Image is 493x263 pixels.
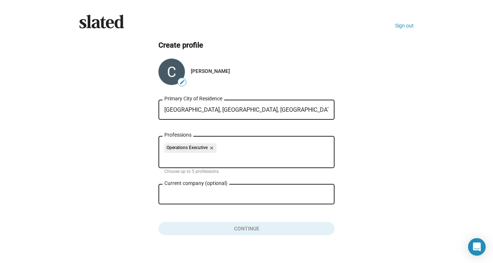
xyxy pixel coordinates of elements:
[468,238,486,256] div: Open Intercom Messenger
[164,143,216,153] mat-chip: Operations Executive
[179,79,185,85] mat-icon: edit
[395,23,414,29] a: Sign out
[191,68,335,74] div: [PERSON_NAME]
[164,169,219,175] mat-hint: Choose up to 5 professions
[208,145,214,151] mat-icon: close
[158,40,335,50] h2: Create profile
